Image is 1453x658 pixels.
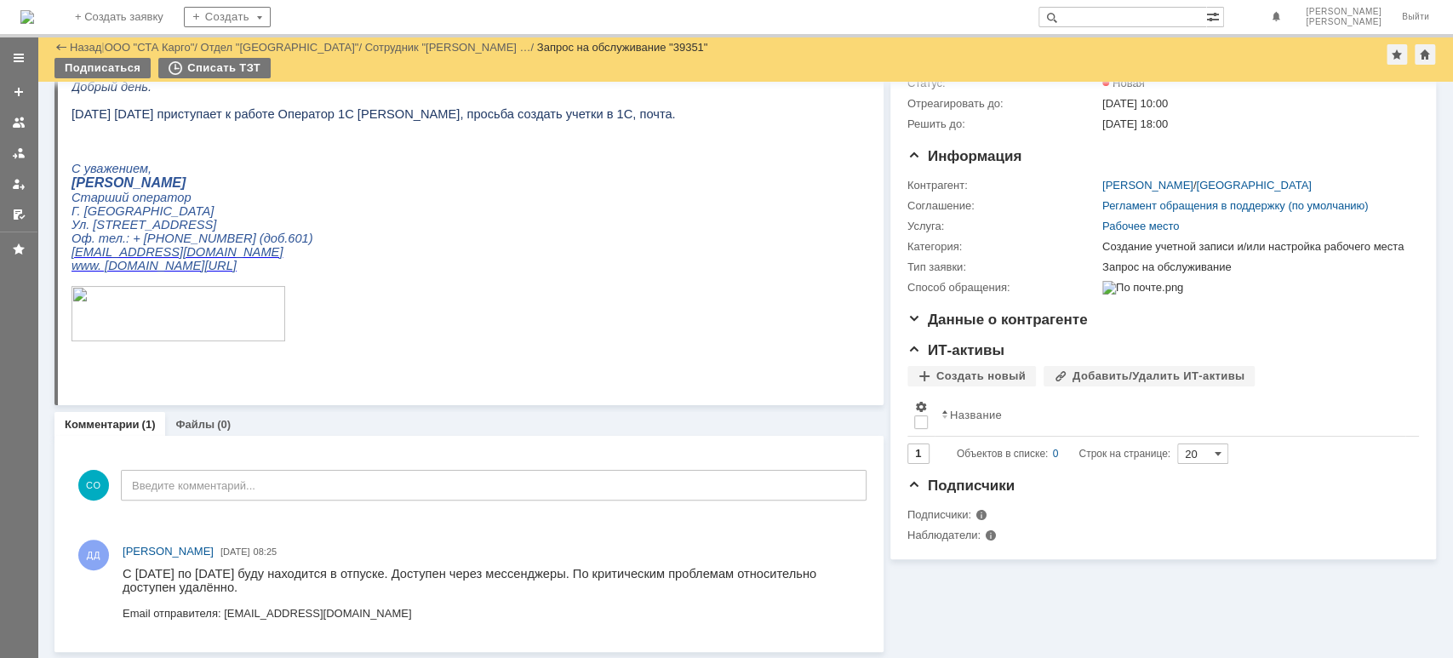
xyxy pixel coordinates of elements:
div: Добавить в избранное [1387,44,1407,65]
div: Решить до: [907,117,1099,131]
a: Файлы [175,418,215,431]
a: Заявки в моей ответственности [5,140,32,167]
a: Комментарии [65,418,140,431]
div: / [201,41,365,54]
a: Отдел "[GEOGRAPHIC_DATA]" [201,41,359,54]
div: Контрагент: [907,179,1099,192]
div: Категория: [907,240,1099,254]
div: Статус: [907,77,1099,90]
a: Перейти на домашнюю страницу [20,10,34,24]
i: Строк на странице: [957,443,1170,464]
div: | [101,40,104,53]
div: / [105,41,201,54]
div: Создание учетной записи и/или настройка рабочего места [1102,240,1410,254]
span: 08:25 [254,546,277,557]
span: СО [78,470,109,501]
div: (0) [217,418,231,431]
div: / [365,41,537,54]
a: Заявки на командах [5,109,32,136]
a: [PERSON_NAME] [1102,179,1193,192]
a: [GEOGRAPHIC_DATA] [1196,179,1311,192]
a: [PERSON_NAME] [123,543,214,560]
a: ООО "СТА Карго" [105,41,195,54]
img: По почте.png [1102,281,1183,295]
span: [PERSON_NAME] [123,545,214,558]
div: Название [950,409,1002,421]
span: Информация [907,148,1021,164]
div: 0 [1053,443,1059,464]
span: Настройки [914,400,928,414]
span: Объектов в списке: [957,448,1048,460]
div: Отреагировать до: [907,97,1099,111]
span: [PERSON_NAME] [1306,7,1381,17]
span: ИТ-активы [907,342,1004,358]
div: Запрос на обслуживание "39351" [537,41,708,54]
img: logo [20,10,34,24]
a: Мои заявки [5,170,32,197]
div: Запрос на обслуживание [1102,260,1410,274]
th: Название [935,393,1405,437]
div: Сделать домашней страницей [1415,44,1435,65]
div: Подписчики: [907,508,1078,522]
a: Сотрудник "[PERSON_NAME] … [365,41,531,54]
div: Услуга: [907,220,1099,233]
a: Создать заявку [5,78,32,106]
a: Рабочее место [1102,220,1179,232]
span: Подписчики [907,478,1015,494]
a: Мои согласования [5,201,32,228]
div: (1) [142,418,156,431]
span: [PERSON_NAME] [1306,17,1381,27]
div: Способ обращения: [907,281,1099,295]
div: Соглашение: [907,199,1099,213]
a: Назад [70,41,101,54]
div: Тип заявки: [907,260,1099,274]
span: [DATE] 10:00 [1102,97,1168,110]
div: Создать [184,7,271,27]
span: Расширенный поиск [1206,8,1223,24]
a: Регламент обращения в поддержку (по умолчанию) [1102,199,1369,212]
span: [DATE] [220,546,250,557]
div: / [1102,179,1312,192]
span: [DATE] 18:00 [1102,117,1168,130]
span: Данные о контрагенте [907,312,1088,328]
div: Наблюдатели: [907,529,1078,542]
